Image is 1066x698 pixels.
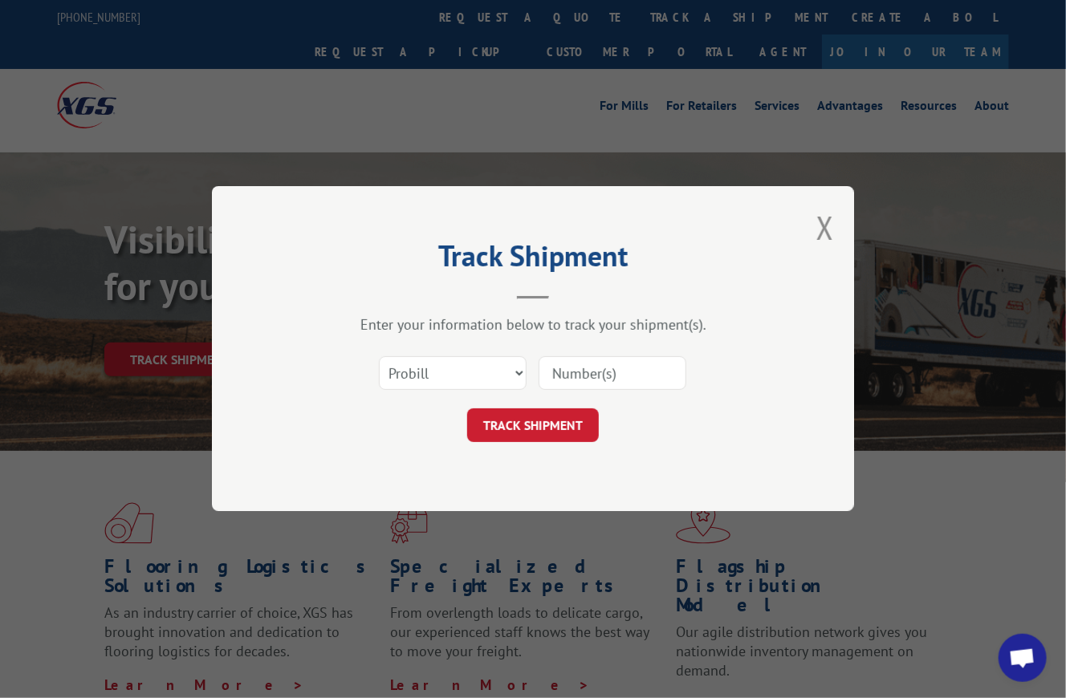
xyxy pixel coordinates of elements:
button: TRACK SHIPMENT [467,409,599,443]
button: Close modal [816,206,834,249]
input: Number(s) [539,357,686,391]
div: Enter your information below to track your shipment(s). [292,316,774,335]
div: Open chat [999,634,1047,682]
h2: Track Shipment [292,245,774,275]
